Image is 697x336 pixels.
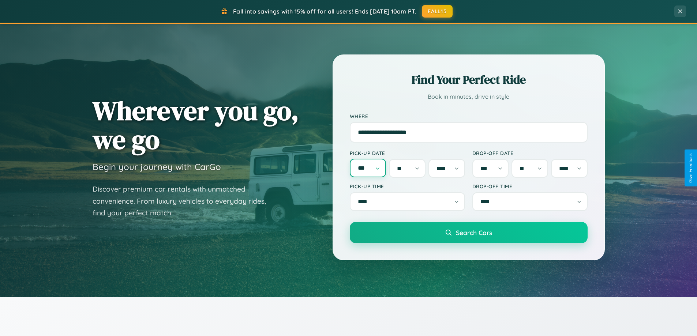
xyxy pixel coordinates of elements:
[472,183,588,189] label: Drop-off Time
[422,5,453,18] button: FALL15
[93,183,276,219] p: Discover premium car rentals with unmatched convenience. From luxury vehicles to everyday rides, ...
[350,150,465,156] label: Pick-up Date
[350,91,588,102] p: Book in minutes, drive in style
[93,161,221,172] h3: Begin your journey with CarGo
[350,183,465,189] label: Pick-up Time
[688,153,693,183] div: Give Feedback
[472,150,588,156] label: Drop-off Date
[233,8,416,15] span: Fall into savings with 15% off for all users! Ends [DATE] 10am PT.
[456,229,492,237] span: Search Cars
[350,72,588,88] h2: Find Your Perfect Ride
[350,222,588,243] button: Search Cars
[93,96,299,154] h1: Wherever you go, we go
[350,113,588,119] label: Where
